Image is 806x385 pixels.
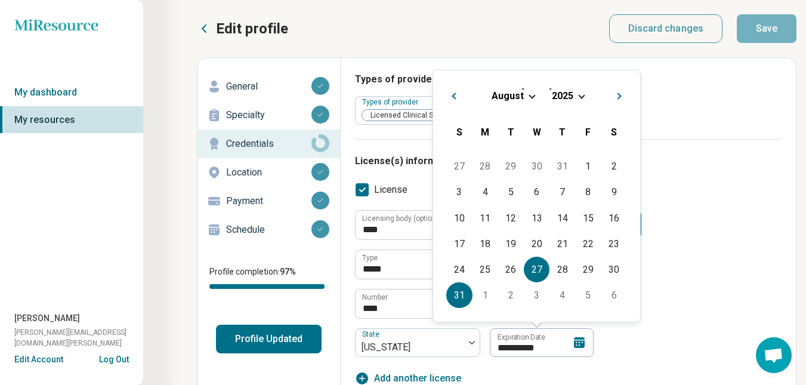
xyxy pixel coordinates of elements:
div: Choose Tuesday, August 5th, 2025 [498,179,524,205]
div: Choose Sunday, August 3rd, 2025 [446,179,472,205]
div: Choose Tuesday, August 26th, 2025 [498,257,524,282]
div: Choose Wednesday, August 13th, 2025 [524,205,549,231]
div: Choose Wednesday, September 3rd, 2025 [524,282,549,308]
div: Choose Wednesday, August 6th, 2025 [524,179,549,205]
span: [PERSON_NAME] [14,312,80,325]
p: Location [226,165,311,180]
div: Choose Tuesday, July 29th, 2025 [498,153,524,179]
div: Choose Wednesday, August 27th, 2025 [524,257,549,282]
span: Licensed Clinical Social Worker (LCSW) [362,110,505,121]
button: Profile Updated [216,325,322,353]
div: Profile completion: [197,258,340,296]
div: Choose Saturday, August 30th, 2025 [601,257,627,282]
div: Choose Wednesday, July 30th, 2025 [524,153,549,179]
div: Choose Tuesday, September 2nd, 2025 [498,282,524,308]
div: Choose Thursday, August 14th, 2025 [549,205,575,231]
p: General [226,79,311,94]
div: Choose Tuesday, August 12th, 2025 [498,205,524,231]
div: Profile completion [209,284,328,289]
a: Schedule [197,215,340,244]
span: 2025 [552,90,573,101]
div: Choose Saturday, August 16th, 2025 [601,205,627,231]
div: Choose Sunday, August 17th, 2025 [446,231,472,257]
div: Choose Friday, August 8th, 2025 [575,179,601,205]
button: Edit profile [197,19,288,38]
p: Specialty [226,108,311,122]
a: Payment [197,187,340,215]
label: Types of provider [362,98,421,106]
a: General [197,72,340,101]
div: Choose Sunday, August 10th, 2025 [446,205,472,231]
div: Choose Date [433,70,641,322]
div: Choose Friday, August 1st, 2025 [575,153,601,179]
div: Choose Friday, August 29th, 2025 [575,257,601,282]
p: Edit profile [216,19,288,38]
p: Schedule [226,223,311,237]
label: Licensing body (optional) [362,215,444,222]
div: Choose Sunday, July 27th, 2025 [446,153,472,179]
span: [PERSON_NAME][EMAIL_ADDRESS][DOMAIN_NAME][PERSON_NAME] [14,327,143,349]
div: Thursday [549,119,575,145]
div: Saturday [601,119,627,145]
div: Choose Wednesday, August 20th, 2025 [524,231,549,257]
div: Choose Sunday, August 31st, 2025 [446,282,472,308]
div: Choose Thursday, September 4th, 2025 [549,282,575,308]
input: credential.licenses.0.name [356,250,604,279]
p: Payment [226,194,311,208]
div: Choose Friday, September 5th, 2025 [575,282,601,308]
div: Sunday [446,119,472,145]
button: Save [737,14,796,43]
div: Choose Monday, August 25th, 2025 [473,257,498,282]
h3: License(s) information [355,154,782,168]
div: Wednesday [524,119,549,145]
div: Choose Thursday, July 31st, 2025 [549,153,575,179]
div: Choose Monday, September 1st, 2025 [473,282,498,308]
a: Location [197,158,340,187]
div: Choose Monday, August 11th, 2025 [473,205,498,231]
label: Number [362,294,388,301]
label: State [362,330,382,338]
div: Choose Tuesday, August 19th, 2025 [498,231,524,257]
div: Choose Thursday, August 7th, 2025 [549,179,575,205]
div: Choose Monday, August 4th, 2025 [473,179,498,205]
div: Monday [473,119,498,145]
button: Discard changes [609,14,723,43]
div: Choose Saturday, August 2nd, 2025 [601,153,627,179]
div: Choose Friday, August 15th, 2025 [575,205,601,231]
div: Choose Monday, July 28th, 2025 [473,153,498,179]
div: Friday [575,119,601,145]
div: Open chat [756,337,792,373]
div: Month August, 2025 [446,153,626,308]
button: Edit Account [14,353,63,366]
div: Choose Thursday, August 21st, 2025 [549,231,575,257]
span: License [374,183,407,197]
div: Choose Saturday, August 23rd, 2025 [601,231,627,257]
div: Choose Monday, August 18th, 2025 [473,231,498,257]
div: Choose Sunday, August 24th, 2025 [446,257,472,282]
h2: [DATE] [443,85,631,102]
span: August [492,90,524,101]
div: Choose Saturday, August 9th, 2025 [601,179,627,205]
a: Specialty [197,101,340,130]
a: Credentials [197,130,340,158]
button: Next Month [612,85,631,104]
label: Type [362,254,378,261]
div: Choose Friday, August 22nd, 2025 [575,231,601,257]
h3: Types of provider [355,72,782,87]
div: Choose Thursday, August 28th, 2025 [549,257,575,282]
p: Credentials [226,137,311,151]
div: Choose Saturday, September 6th, 2025 [601,282,627,308]
button: Log Out [99,353,129,363]
div: Tuesday [498,119,524,145]
span: 97 % [280,267,296,276]
button: Previous Month [443,85,462,104]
